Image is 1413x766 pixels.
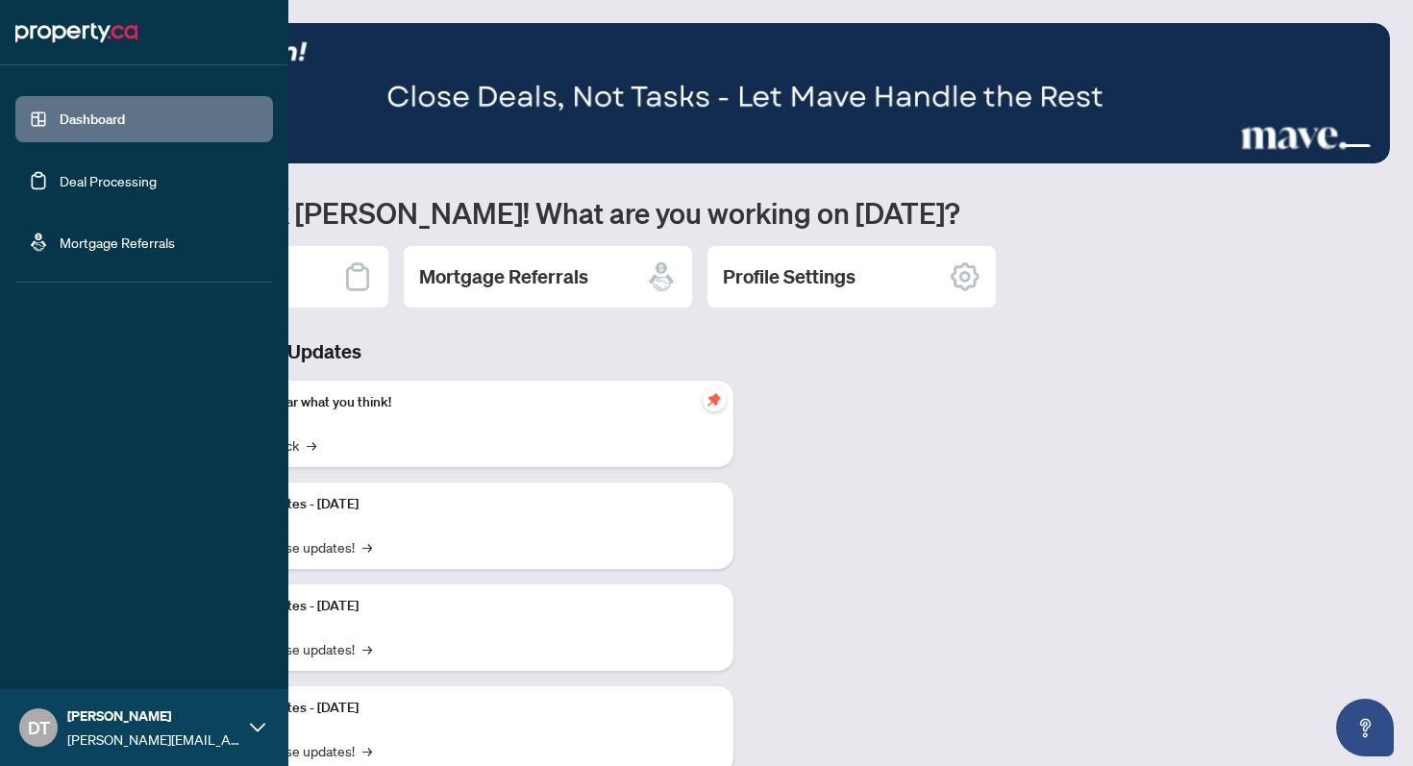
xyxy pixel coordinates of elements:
[202,392,718,413] p: We want to hear what you think!
[100,338,733,365] h3: Brokerage & Industry Updates
[703,388,726,411] span: pushpin
[28,714,50,741] span: DT
[1340,144,1371,152] button: 4
[100,23,1390,163] img: Slide 3
[202,698,718,719] p: Platform Updates - [DATE]
[1325,144,1332,152] button: 3
[202,494,718,515] p: Platform Updates - [DATE]
[723,263,855,290] h2: Profile Settings
[100,194,1390,231] h1: Welcome back [PERSON_NAME]! What are you working on [DATE]?
[67,729,240,750] span: [PERSON_NAME][EMAIL_ADDRESS][DOMAIN_NAME]
[362,740,372,761] span: →
[1309,144,1317,152] button: 2
[60,172,157,189] a: Deal Processing
[362,536,372,557] span: →
[202,596,718,617] p: Platform Updates - [DATE]
[60,111,125,128] a: Dashboard
[67,705,240,727] span: [PERSON_NAME]
[419,263,588,290] h2: Mortgage Referrals
[1294,144,1301,152] button: 1
[1336,699,1394,756] button: Open asap
[307,434,316,456] span: →
[60,234,175,251] a: Mortgage Referrals
[15,17,137,48] img: logo
[362,638,372,659] span: →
